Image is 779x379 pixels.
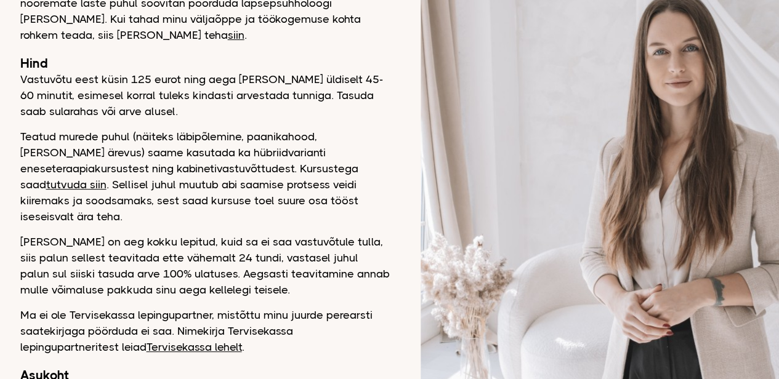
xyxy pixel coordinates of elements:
[147,341,242,353] a: Tervisekassa lehelt
[20,307,390,355] p: Ma ei ole Tervisekassa lepingupartner, mistõttu minu juurde perearsti saatekirjaga pöörduda ei sa...
[228,29,244,41] a: siin
[20,71,390,119] p: Vastuvõtu eest küsin 125 eurot ning aega [PERSON_NAME] üldiselt 45-60 minutit, esimesel korral tu...
[46,178,107,191] a: tutvuda siin
[20,234,390,298] p: [PERSON_NAME] on aeg kokku lepitud, kuid sa ei saa vastuvõtule tulla, siis palun sellest teavitad...
[20,55,390,71] h2: Hind
[20,129,390,225] p: Teatud murede puhul (näiteks läbipõlemine, paanikahood, [PERSON_NAME] ärevus) saame kasutada ka h...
